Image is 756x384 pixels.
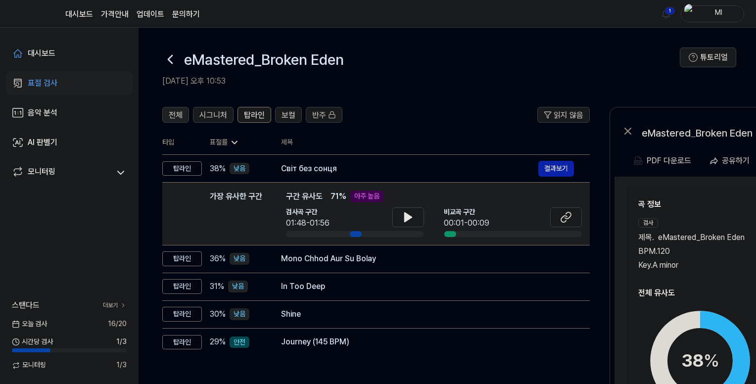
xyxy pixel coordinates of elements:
[184,49,344,70] h1: eMastered_Broken Eden
[210,308,226,320] span: 30 %
[230,308,249,320] div: 낮음
[12,319,47,329] span: 오늘 검사
[228,281,248,292] div: 낮음
[12,360,46,370] span: 모니터링
[28,48,55,59] div: 대시보드
[162,107,189,123] button: 전체
[647,154,691,167] div: PDF 다운로드
[162,131,202,155] th: 타입
[638,245,756,257] div: BPM. 120
[350,191,383,202] div: 아주 높음
[286,217,330,229] div: 01:48-01:56
[638,259,756,271] div: Key. A minor
[638,218,658,228] div: 검사
[162,251,202,266] div: 탑라인
[444,217,489,229] div: 00:01-00:09
[684,4,696,24] img: profile
[230,253,249,265] div: 낮음
[665,7,675,15] div: 1
[444,207,489,217] span: 비교곡 구간
[101,8,129,20] button: 가격안내
[210,253,226,265] span: 36 %
[6,131,133,154] a: AI 판별기
[244,109,265,121] span: 탑라인
[281,131,590,154] th: 제목
[658,6,674,22] button: 알림1
[281,336,574,348] div: Journey (145 BPM)
[172,8,200,20] a: 문의하기
[634,156,643,165] img: PDF Download
[137,8,164,20] a: 업데이트
[6,101,133,125] a: 음악 분석
[658,232,745,243] span: eMastered_Broken Eden
[12,337,53,347] span: 시간당 검사
[699,8,738,19] div: Ml
[286,191,323,202] span: 구간 유사도
[237,107,271,123] button: 탑라인
[704,350,719,371] span: %
[210,336,226,348] span: 29 %
[281,253,574,265] div: Mono Chhod Aur Su Bolay
[108,319,127,329] span: 16 / 20
[281,163,538,175] div: Світ без сонця
[722,154,750,167] div: 공유하기
[162,335,202,350] div: 탑라인
[281,308,574,320] div: Shine
[162,307,202,322] div: 탑라인
[230,163,249,175] div: 낮음
[193,107,234,123] button: 시그니처
[554,109,583,121] span: 읽지 않음
[281,281,574,292] div: In Too Deep
[282,109,295,121] span: 보컬
[538,161,574,177] button: 결과보기
[162,75,680,87] h2: [DATE] 오후 10:53
[116,337,127,347] span: 1 / 3
[632,151,693,171] button: PDF 다운로드
[312,109,326,121] span: 반주
[28,77,57,89] div: 표절 검사
[681,5,744,22] button: profileMl
[210,163,226,175] span: 38 %
[28,137,57,148] div: AI 판별기
[331,191,346,202] span: 71 %
[537,107,590,123] button: 읽지 않음
[65,8,93,20] a: 대시보드
[6,71,133,95] a: 표절 검사
[680,48,736,67] button: 튜토리얼
[275,107,302,123] button: 보컬
[6,42,133,65] a: 대시보드
[169,109,183,121] span: 전체
[210,138,265,147] div: 표절률
[162,161,202,176] div: 탑라인
[162,279,202,294] div: 탑라인
[306,107,342,123] button: 반주
[230,336,249,348] div: 안전
[660,8,672,20] img: 알림
[210,191,262,237] div: 가장 유사한 구간
[12,166,111,180] a: 모니터링
[681,347,719,374] div: 38
[286,207,330,217] span: 검사곡 구간
[28,107,57,119] div: 음악 분석
[199,109,227,121] span: 시그니처
[28,166,55,180] div: 모니터링
[116,360,127,370] span: 1 / 3
[638,232,654,243] span: 제목 .
[210,281,224,292] span: 31 %
[103,301,127,310] a: 더보기
[12,299,40,311] span: 스탠다드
